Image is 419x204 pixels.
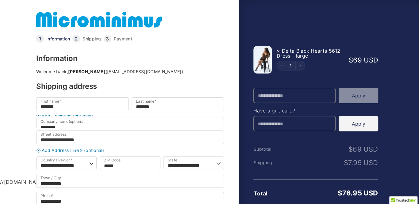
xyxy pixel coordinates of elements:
strong: [PERSON_NAME] [68,69,106,74]
bdi: 76.95 USD [338,189,378,197]
th: Shipping [253,160,295,165]
span: $ [338,189,342,197]
h3: Information [36,55,224,62]
img: Delta Black Hearts 5612 Dress 05 [253,46,272,74]
a: Payment [114,37,132,41]
span: $ [349,56,353,64]
a: Shipping [83,37,101,41]
a: Edit [286,64,295,67]
th: Subtotal [253,147,295,152]
bdi: 7.95 USD [344,159,378,167]
a: Remove this item [277,48,280,54]
h3: Shipping address [36,83,224,90]
bdi: 69 USD [349,56,378,64]
span: $ [344,159,348,167]
span: Delta Black Hearts 5612 Dress - large [277,48,340,59]
bdi: 69 USD [348,145,378,153]
th: Total [253,191,295,197]
button: Increment [295,61,305,70]
span: $ [348,145,353,153]
button: Apply [339,88,378,103]
a: Information [46,37,70,41]
button: Apply [339,116,378,131]
div: Welcome back, ([EMAIL_ADDRESS][DOMAIN_NAME]). [36,70,224,74]
button: Decrement [277,61,286,70]
a: Add Address Line 2 (optional) [35,148,225,153]
h4: Have a gift card? [253,108,378,113]
a: Add Company (optional) [35,115,225,117]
